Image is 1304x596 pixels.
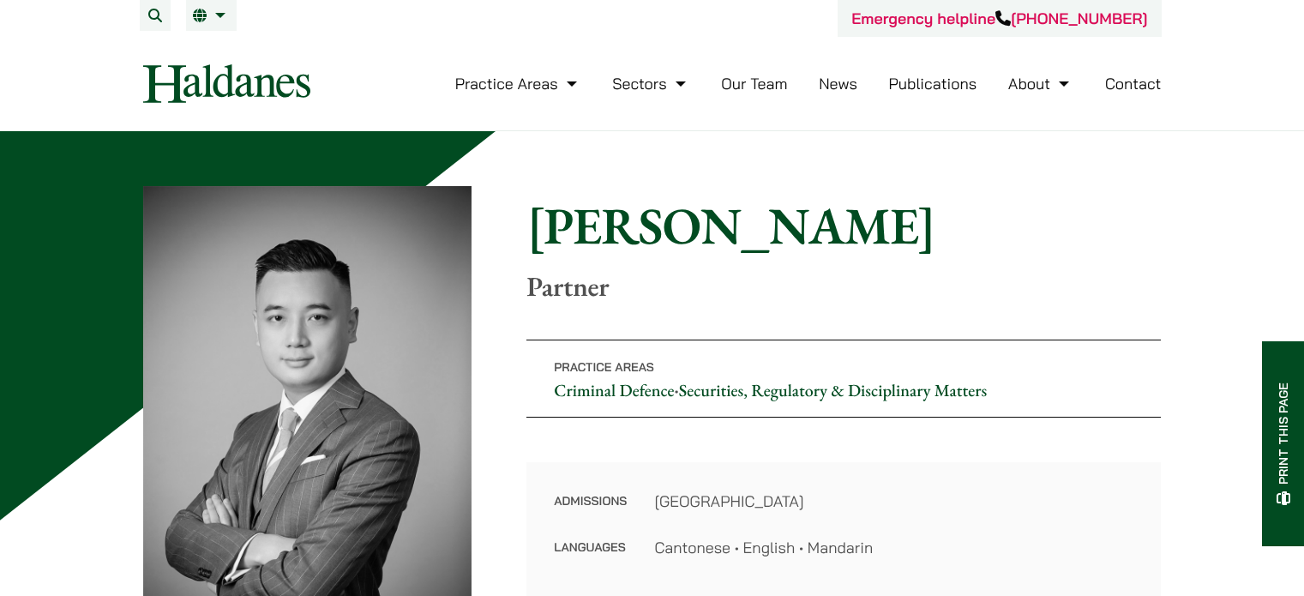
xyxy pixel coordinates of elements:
[554,379,674,401] a: Criminal Defence
[654,490,1133,513] dd: [GEOGRAPHIC_DATA]
[889,74,977,93] a: Publications
[679,379,987,401] a: Securities, Regulatory & Disciplinary Matters
[526,340,1161,418] p: •
[554,490,627,536] dt: Admissions
[654,536,1133,559] dd: Cantonese • English • Mandarin
[143,64,310,103] img: Logo of Haldanes
[526,270,1161,303] p: Partner
[612,74,689,93] a: Sectors
[193,9,230,22] a: EN
[1008,74,1073,93] a: About
[455,74,581,93] a: Practice Areas
[1105,74,1162,93] a: Contact
[554,536,627,559] dt: Languages
[554,359,654,375] span: Practice Areas
[819,74,857,93] a: News
[721,74,787,93] a: Our Team
[526,195,1161,256] h1: [PERSON_NAME]
[851,9,1147,28] a: Emergency helpline[PHONE_NUMBER]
